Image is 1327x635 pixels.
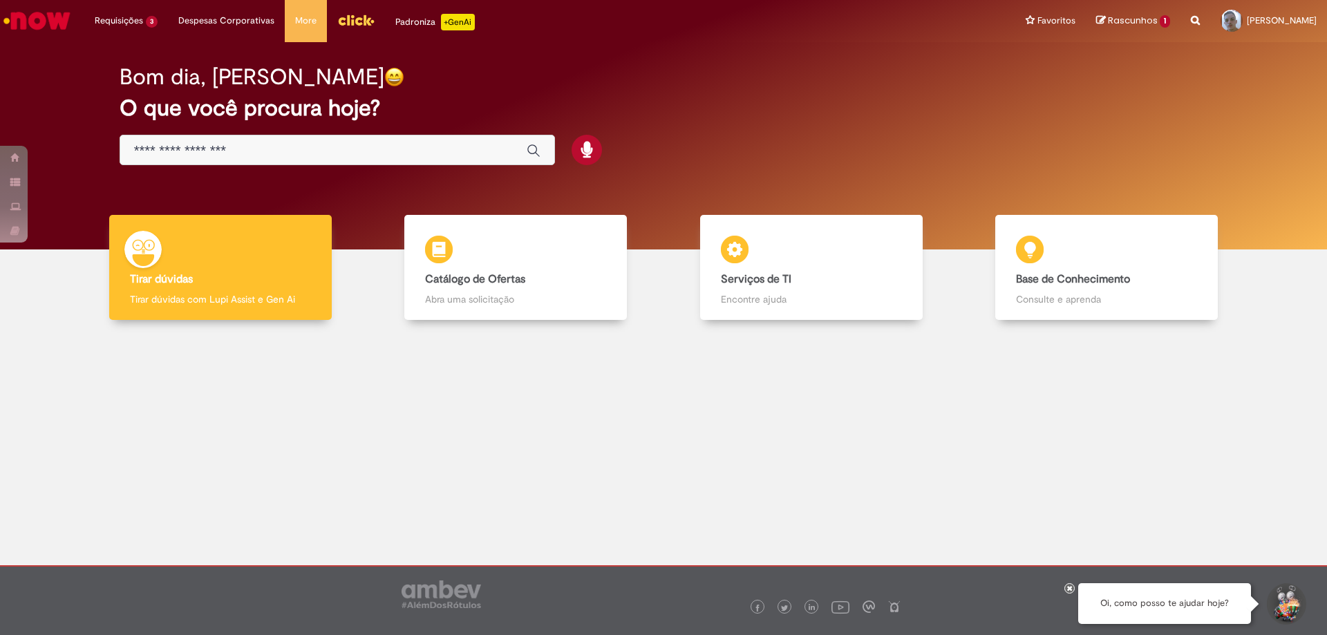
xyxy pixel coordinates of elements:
img: logo_footer_ambev_rotulo_gray.png [402,580,481,608]
a: Base de Conhecimento Consulte e aprenda [959,215,1255,321]
img: ServiceNow [1,7,73,35]
img: logo_footer_linkedin.png [809,604,816,612]
a: Rascunhos [1096,15,1170,28]
img: logo_footer_facebook.png [754,605,761,612]
span: 1 [1160,15,1170,28]
button: Iniciar Conversa de Suporte [1265,583,1306,625]
h2: O que você procura hoje? [120,96,1208,120]
span: 3 [146,16,158,28]
div: Padroniza [395,14,475,30]
b: Base de Conhecimento [1016,272,1130,286]
span: Favoritos [1037,14,1075,28]
a: Serviços de TI Encontre ajuda [663,215,959,321]
p: Encontre ajuda [721,292,902,306]
span: Requisições [95,14,143,28]
img: click_logo_yellow_360x200.png [337,10,375,30]
img: logo_footer_twitter.png [781,605,788,612]
a: Catálogo de Ofertas Abra uma solicitação [368,215,664,321]
span: Rascunhos [1108,14,1158,27]
span: Despesas Corporativas [178,14,274,28]
p: +GenAi [441,14,475,30]
a: Tirar dúvidas Tirar dúvidas com Lupi Assist e Gen Ai [73,215,368,321]
p: Consulte e aprenda [1016,292,1197,306]
b: Serviços de TI [721,272,791,286]
span: [PERSON_NAME] [1247,15,1317,26]
span: More [295,14,317,28]
h2: Bom dia, [PERSON_NAME] [120,65,384,89]
p: Abra uma solicitação [425,292,606,306]
img: happy-face.png [384,67,404,87]
img: logo_footer_workplace.png [863,600,875,613]
img: logo_footer_naosei.png [888,600,901,613]
p: Tirar dúvidas com Lupi Assist e Gen Ai [130,292,311,306]
b: Catálogo de Ofertas [425,272,525,286]
b: Tirar dúvidas [130,272,193,286]
div: Oi, como posso te ajudar hoje? [1078,583,1251,624]
img: logo_footer_youtube.png [831,598,849,616]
